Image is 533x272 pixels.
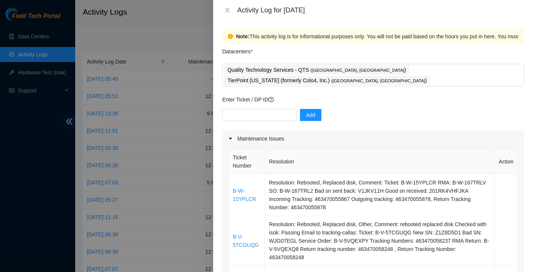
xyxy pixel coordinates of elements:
th: Resolution [265,149,495,174]
p: Datacenters [222,44,253,56]
div: Activity Log for [DATE] [237,6,524,14]
p: Enter Ticket / DP ID [222,95,524,104]
button: Close [222,7,233,14]
strong: Note: [236,32,250,41]
span: question-circle [268,97,274,102]
a: B-V-5TCGUQG [233,234,259,248]
span: ( [GEOGRAPHIC_DATA], [GEOGRAPHIC_DATA] [310,68,404,73]
span: caret-right [228,136,233,141]
a: B-W-15YPLCR [233,188,256,202]
td: Resolution: Rebooted, Replaced disk, Comment: Ticket: B-W-15YPLCR RMA: B-W-167TRLV SO: B-W-167TRL... [265,174,495,216]
div: Maintenance Issues [222,130,524,147]
th: Action [495,149,518,174]
span: Add [306,111,315,119]
p: Quality Technology Services - QTS ) [227,66,406,74]
span: ( [GEOGRAPHIC_DATA], [GEOGRAPHIC_DATA] [331,79,425,83]
span: close [224,7,230,13]
td: Resolution: Rebooted, Replaced disk, Other, Comment: rebooted replaced disk Checked with isok: Pa... [265,216,495,266]
p: TierPoint [US_STATE] (formerly Colo4, Inc.) ) [227,76,427,85]
th: Ticket Number [229,149,265,174]
span: exclamation-circle [228,34,233,39]
button: Add [300,109,321,121]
